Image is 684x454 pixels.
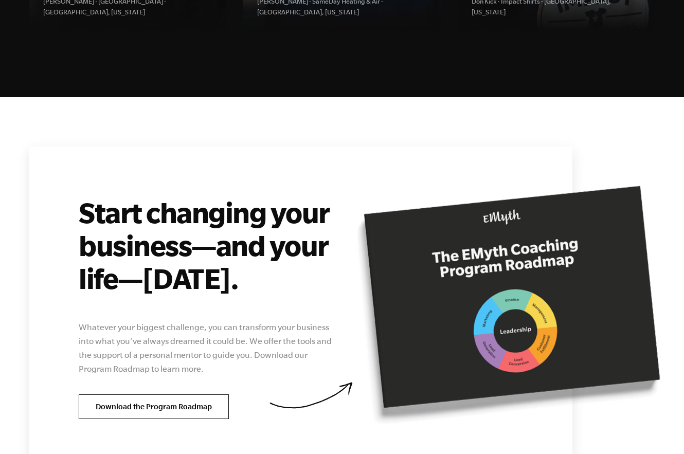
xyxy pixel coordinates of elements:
p: Whatever your biggest challenge, you can transform your business into what you’ve always dreamed ... [79,320,333,376]
iframe: Chat Widget [633,405,684,454]
h2: Start changing your business—and your life—[DATE]. [79,196,333,295]
a: Download the Program Roadmap [79,394,229,419]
